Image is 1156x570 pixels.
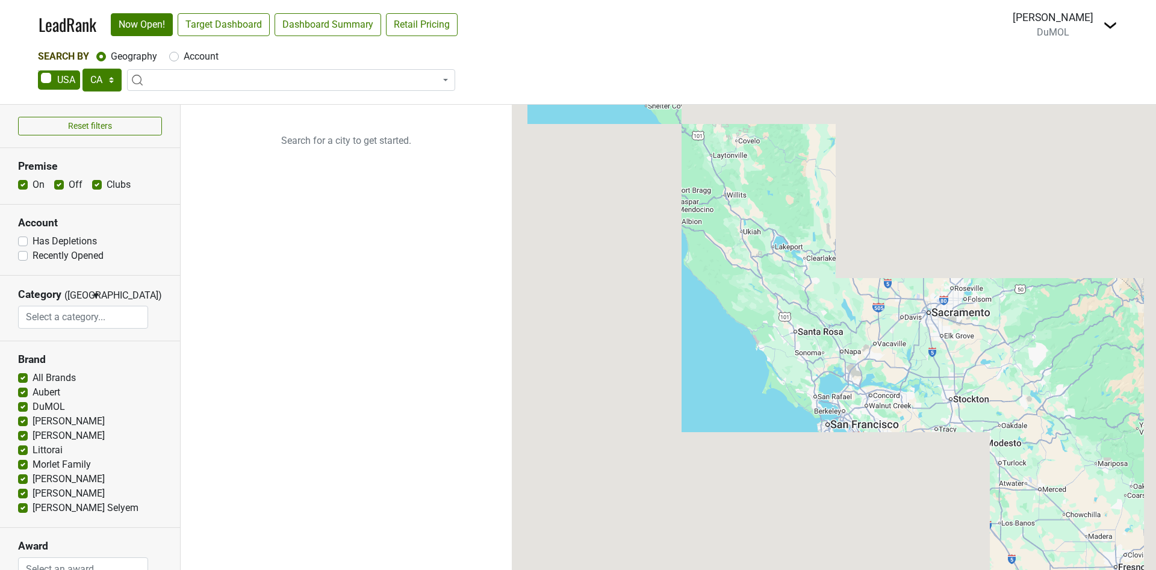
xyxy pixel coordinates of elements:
[33,472,105,486] label: [PERSON_NAME]
[64,288,89,306] span: ([GEOGRAPHIC_DATA])
[39,12,96,37] a: LeadRank
[18,288,61,301] h3: Category
[111,49,157,64] label: Geography
[33,501,138,515] label: [PERSON_NAME] Selyem
[18,540,162,553] h3: Award
[1103,18,1117,33] img: Dropdown Menu
[107,178,131,192] label: Clubs
[386,13,458,36] a: Retail Pricing
[69,178,82,192] label: Off
[19,306,148,329] input: Select a category...
[1037,26,1069,38] span: DuMOL
[111,13,173,36] a: Now Open!
[1013,10,1093,25] div: [PERSON_NAME]
[33,178,45,192] label: On
[178,13,270,36] a: Target Dashboard
[33,457,91,472] label: Morlet Family
[33,429,105,443] label: [PERSON_NAME]
[33,400,65,414] label: DuMOL
[33,443,63,457] label: Littorai
[18,160,162,173] h3: Premise
[181,105,512,177] p: Search for a city to get started.
[18,117,162,135] button: Reset filters
[18,217,162,229] h3: Account
[33,486,105,501] label: [PERSON_NAME]
[184,49,219,64] label: Account
[33,234,97,249] label: Has Depletions
[33,385,60,400] label: Aubert
[33,414,105,429] label: [PERSON_NAME]
[18,353,162,366] h3: Brand
[92,290,101,301] span: ▼
[38,51,89,62] span: Search By
[33,249,104,263] label: Recently Opened
[33,371,76,385] label: All Brands
[275,13,381,36] a: Dashboard Summary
